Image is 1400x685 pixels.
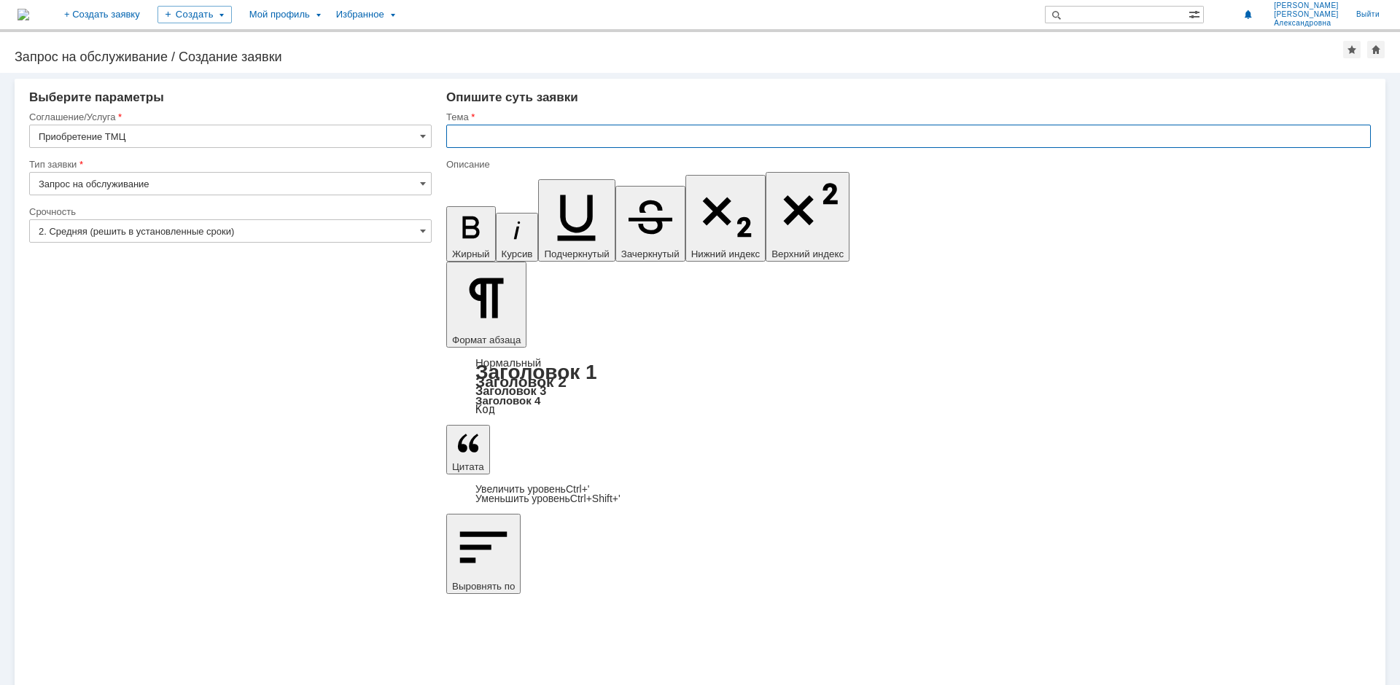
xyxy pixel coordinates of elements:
[502,248,533,259] span: Курсив
[475,356,541,369] a: Нормальный
[29,112,429,122] div: Соглашение/Услуга
[29,207,429,216] div: Срочность
[17,9,29,20] a: Перейти на домашнюю страницу
[544,248,609,259] span: Подчеркнутый
[475,384,546,397] a: Заголовок 3
[452,248,490,259] span: Жирный
[1274,1,1339,10] span: [PERSON_NAME]
[615,186,685,262] button: Зачеркнутый
[771,248,844,259] span: Верхний индекс
[475,483,590,495] a: Increase
[446,206,496,262] button: Жирный
[475,394,540,407] a: Заголовок 4
[1189,7,1203,20] span: Расширенный поиск
[446,485,1371,504] div: Цитата
[570,493,621,504] span: Ctrl+Shift+'
[29,90,164,104] span: Выберите параметры
[17,9,29,20] img: logo
[446,425,490,474] button: Цитата
[446,160,1368,169] div: Описание
[475,373,567,390] a: Заголовок 2
[446,90,578,104] span: Опишите суть заявки
[1343,41,1361,58] div: Добавить в избранное
[1367,41,1385,58] div: Сделать домашней страницей
[446,514,521,594] button: Выровнять по
[446,262,526,348] button: Формат абзаца
[475,493,621,504] a: Decrease
[452,334,521,345] span: Формат абзаца
[452,581,515,592] span: Выровнять по
[1274,10,1339,19] span: [PERSON_NAME]
[157,6,232,23] div: Создать
[538,179,615,262] button: Подчеркнутый
[446,358,1371,415] div: Формат абзаца
[496,213,539,262] button: Курсив
[1274,19,1339,28] span: Александровна
[621,248,680,259] span: Зачеркнутый
[452,461,484,472] span: Цитата
[685,175,766,262] button: Нижний индекс
[566,483,590,495] span: Ctrl+'
[691,248,761,259] span: Нижний индекс
[475,361,597,383] a: Заголовок 1
[446,112,1368,122] div: Тема
[15,50,1343,64] div: Запрос на обслуживание / Создание заявки
[766,172,849,262] button: Верхний индекс
[475,403,495,416] a: Код
[29,160,429,169] div: Тип заявки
